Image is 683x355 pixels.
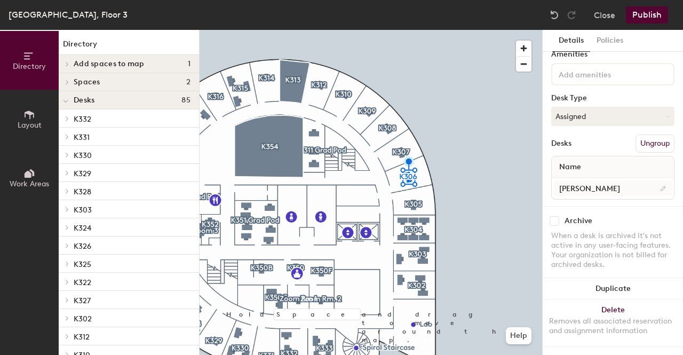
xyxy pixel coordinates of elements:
button: Help [506,327,531,344]
span: K324 [74,224,91,233]
span: K322 [74,278,91,287]
span: K312 [74,333,90,342]
img: Undo [549,10,560,20]
button: Publish [626,6,668,23]
div: Removes all associated reservation and assignment information [549,317,677,336]
button: Duplicate [543,278,683,299]
span: K326 [74,242,91,251]
div: Desk Type [551,94,674,102]
span: 2 [186,78,190,86]
span: Work Areas [10,179,49,188]
span: K302 [74,314,92,324]
span: K331 [74,133,90,142]
span: Spaces [74,78,100,86]
span: K327 [74,296,91,305]
span: K328 [74,187,91,196]
span: 85 [181,96,190,105]
button: Ungroup [636,135,674,153]
span: K303 [74,206,92,215]
div: Amenities [551,50,674,59]
div: Archive [565,217,592,225]
button: Policies [590,30,630,52]
h1: Directory [59,38,199,55]
span: Layout [18,121,42,130]
input: Unnamed desk [554,181,672,196]
div: Desks [551,139,571,148]
input: Add amenities [557,67,653,80]
span: Desks [74,96,94,105]
button: Close [594,6,615,23]
span: K332 [74,115,91,124]
span: Add spaces to map [74,60,145,68]
button: Details [552,30,590,52]
div: When a desk is archived it's not active in any user-facing features. Your organization is not bil... [551,231,674,270]
button: DeleteRemoves all associated reservation and assignment information [543,299,683,346]
span: 1 [188,60,190,68]
div: [GEOGRAPHIC_DATA], Floor 3 [9,8,128,21]
span: K325 [74,260,91,269]
span: K329 [74,169,91,178]
img: Redo [566,10,577,20]
span: K330 [74,151,92,160]
span: Name [554,157,586,177]
span: Directory [13,62,46,71]
button: Assigned [551,107,674,126]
